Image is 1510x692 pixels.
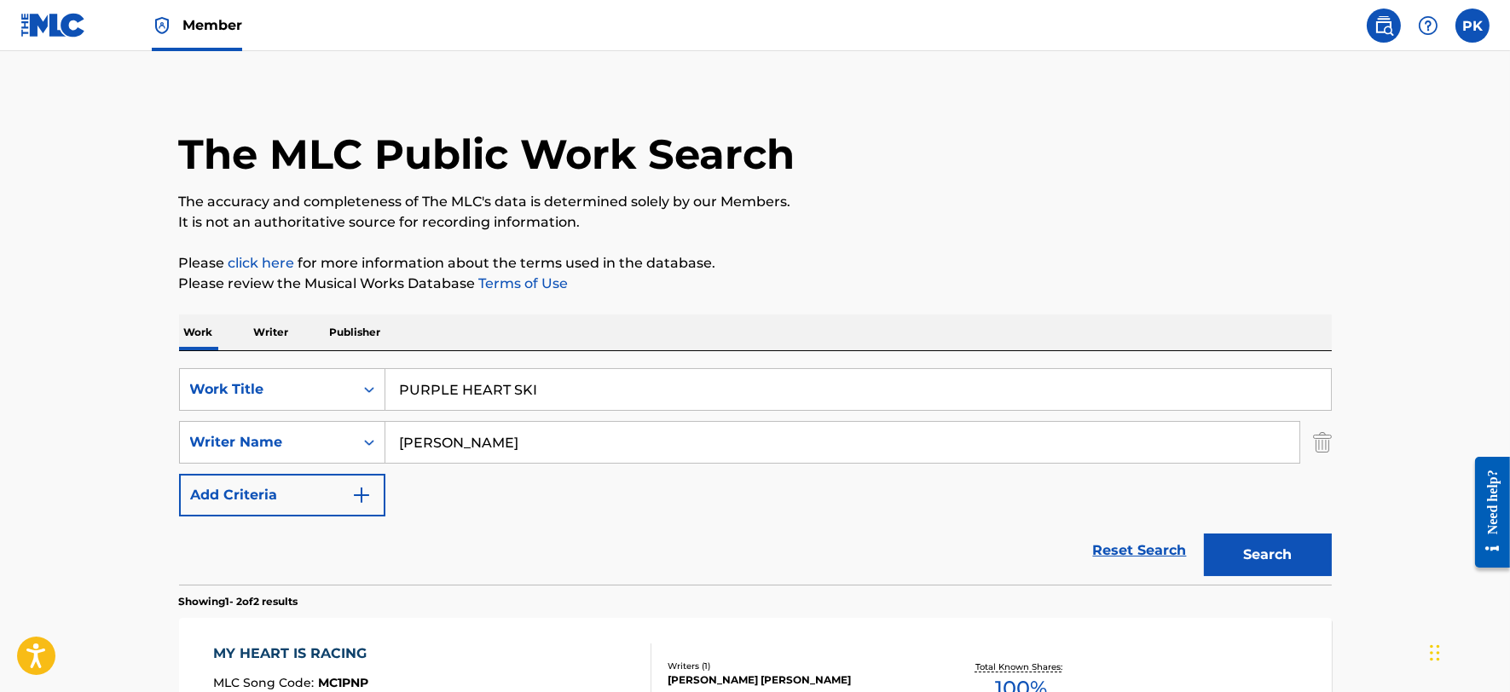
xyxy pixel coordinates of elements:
span: MC1PNP [318,675,368,690]
div: Writer Name [190,432,344,453]
p: Please for more information about the terms used in the database. [179,253,1332,274]
form: Search Form [179,368,1332,585]
a: Terms of Use [476,275,569,291]
span: MLC Song Code : [213,675,318,690]
div: Work Title [190,379,344,400]
p: Work [179,314,218,350]
div: Writers ( 1 ) [668,660,925,672]
div: MY HEART IS RACING [213,643,375,664]
a: click here [229,255,295,271]
div: Drag [1430,627,1440,678]
img: MLC Logo [20,13,86,37]
p: The accuracy and completeness of The MLC's data is determined solely by our Members. [179,192,1332,212]
div: User Menu [1455,9,1490,43]
span: Member [182,15,242,35]
h1: The MLC Public Work Search [179,129,795,180]
img: Top Rightsholder [152,15,172,36]
img: Delete Criterion [1313,421,1332,464]
p: Please review the Musical Works Database [179,274,1332,294]
p: Showing 1 - 2 of 2 results [179,594,298,609]
div: [PERSON_NAME] [PERSON_NAME] [668,672,925,688]
img: 9d2ae6d4665cec9f34b9.svg [351,485,372,505]
iframe: Resource Center [1462,443,1510,580]
button: Search [1204,533,1332,576]
div: Help [1411,9,1445,43]
a: Reset Search [1085,532,1195,569]
img: search [1374,15,1394,36]
a: Public Search [1367,9,1401,43]
p: Writer [249,314,294,350]
button: Add Criteria [179,474,385,516]
p: Total Known Shares: [975,660,1067,673]
p: It is not an authoritative source for recording information. [179,212,1332,233]
img: help [1418,15,1438,36]
p: Publisher [325,314,386,350]
iframe: Chat Widget [1425,610,1510,692]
